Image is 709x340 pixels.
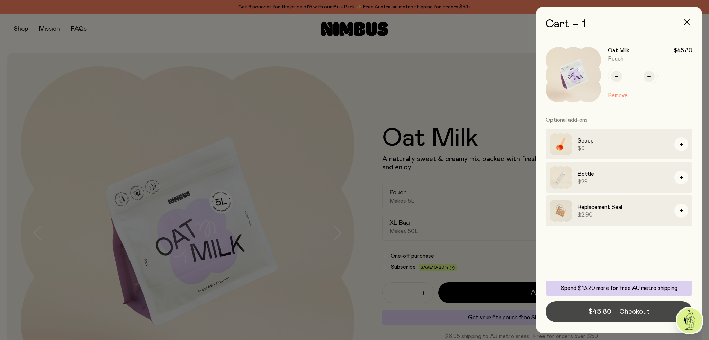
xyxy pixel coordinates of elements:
[546,301,692,322] button: $45.80 – Checkout
[674,47,692,54] span: $45.80
[577,203,669,211] h3: Replacement Seal
[608,56,623,62] span: Pouch
[577,145,669,152] span: $9
[608,47,629,54] h3: Oat Milk
[608,91,628,100] button: Remove
[577,170,669,178] h3: Bottle
[577,211,669,218] span: $2.90
[588,307,650,316] span: $45.80 – Checkout
[577,178,669,185] span: $29
[546,18,692,30] h2: Cart – 1
[577,137,669,145] h3: Scoop
[677,308,702,333] img: agent
[550,285,688,292] p: Spend $13.20 more for free AU metro shipping
[546,111,692,129] h3: Optional add-ons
